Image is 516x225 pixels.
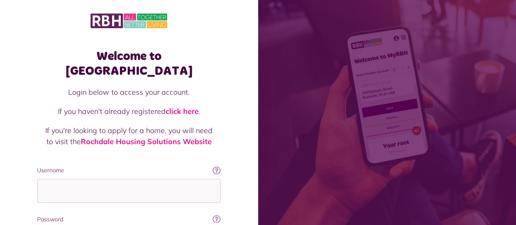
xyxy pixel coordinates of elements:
[166,107,199,116] a: click here
[45,125,213,147] p: If you're looking to apply for a home, you will need to visit the
[37,49,221,78] h1: Welcome to [GEOGRAPHIC_DATA]
[81,137,212,146] a: Rochdale Housing Solutions Website
[37,215,221,224] label: Password
[45,106,213,117] p: If you haven't already registered .
[91,12,167,29] img: MyRBH
[37,166,221,175] label: Username
[45,87,213,98] p: Login below to access your account.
